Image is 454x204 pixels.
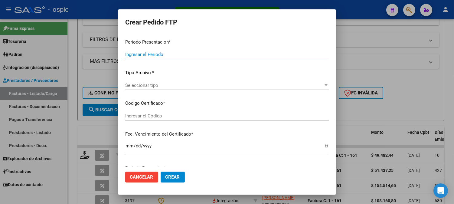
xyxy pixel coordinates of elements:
[130,174,153,180] span: Cancelar
[161,172,185,183] button: Crear
[125,39,329,46] p: Periodo Presentacion
[125,165,329,172] p: Periodo Prestacion
[125,172,158,183] button: Cancelar
[125,131,329,138] p: Fec. Vencimiento del Certificado
[165,174,180,180] span: Crear
[125,17,329,28] h2: Crear Pedido FTP
[125,69,329,76] p: Tipo Archivo *
[433,183,448,198] div: Open Intercom Messenger
[125,100,329,107] p: Codigo Certificado
[125,83,323,88] span: Seleccionar tipo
